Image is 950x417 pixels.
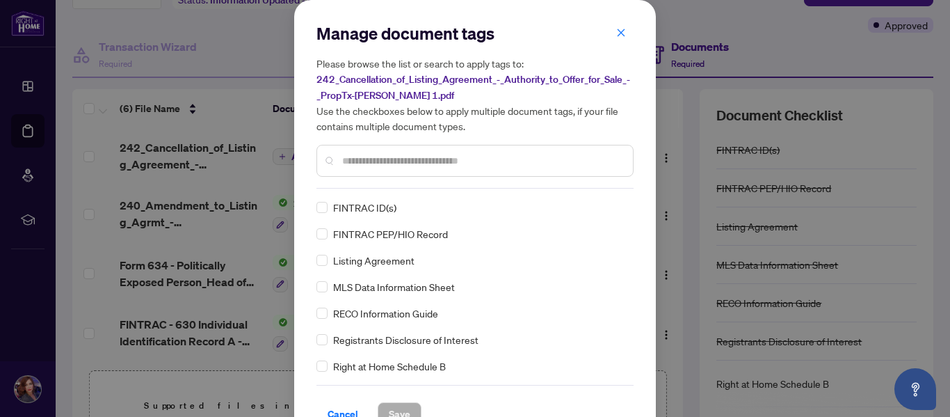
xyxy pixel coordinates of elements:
span: RECO Information Guide [333,306,438,321]
span: FINTRAC PEP/HIO Record [333,226,448,242]
span: Registrants Disclosure of Interest [333,332,478,347]
h5: Please browse the list or search to apply tags to: Use the checkboxes below to apply multiple doc... [316,56,634,134]
span: Right at Home Schedule B [333,359,446,374]
span: Listing Agreement [333,253,414,268]
span: close [616,28,626,38]
span: MLS Data Information Sheet [333,279,455,294]
span: FINTRAC ID(s) [333,200,396,215]
span: 242_Cancellation_of_Listing_Agreement_-_Authority_to_Offer_for_Sale_-_PropTx-[PERSON_NAME] 1.pdf [316,73,630,102]
h2: Manage document tags [316,22,634,45]
button: Open asap [894,368,936,410]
